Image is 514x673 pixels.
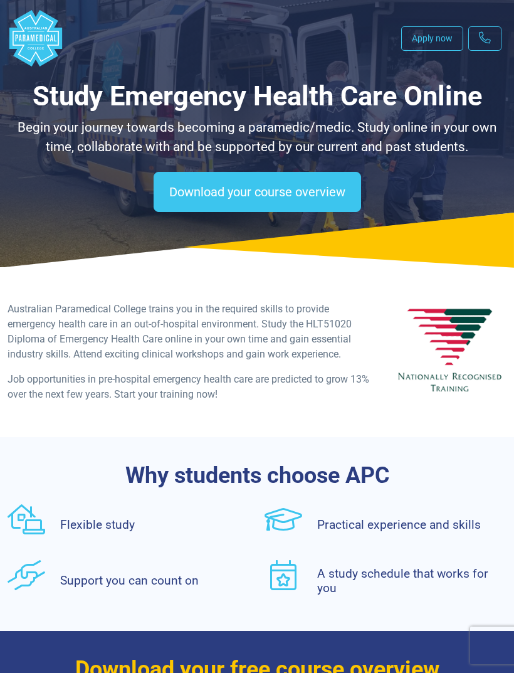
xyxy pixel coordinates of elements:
[8,10,64,66] div: Australian Paramedical College
[60,573,249,588] h4: Support you can count on
[317,517,506,532] h4: Practical experience and skills
[8,80,506,113] h1: Study Emergency Health Care Online
[8,118,506,157] p: Begin your journey towards becoming a paramedic/medic. Study online in your own time, collaborate...
[8,372,378,402] p: Job opportunities in pre-hospital emergency health care are predicted to grow 13% over the next f...
[60,517,249,532] h4: Flexible study
[401,26,463,51] a: Apply now
[8,302,378,362] p: Australian Paramedical College trains you in the required skills to provide emergency health care...
[317,566,506,595] h4: A study schedule that works for you
[154,172,361,212] a: Download your course overview
[8,462,506,489] h3: Why students choose APC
